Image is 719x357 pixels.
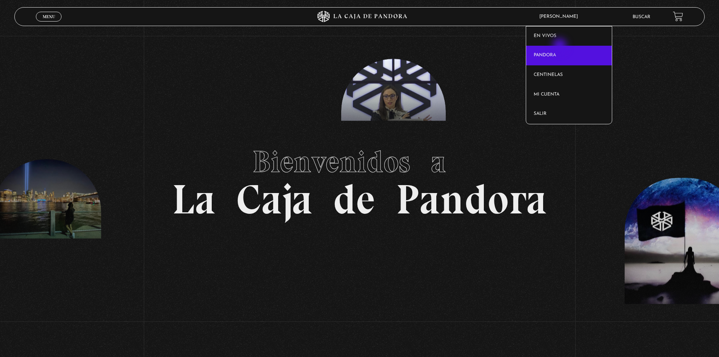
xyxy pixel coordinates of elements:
a: Buscar [633,15,650,19]
span: Bienvenidos a [252,144,467,180]
span: Cerrar [40,21,58,26]
a: View your shopping cart [673,11,683,22]
a: Centinelas [526,65,612,85]
a: Salir [526,104,612,124]
a: Pandora [526,46,612,65]
a: En vivos [526,26,612,46]
a: Mi cuenta [526,85,612,105]
span: Menu [43,14,55,19]
h1: La Caja de Pandora [172,137,547,220]
span: [PERSON_NAME] [536,14,585,19]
